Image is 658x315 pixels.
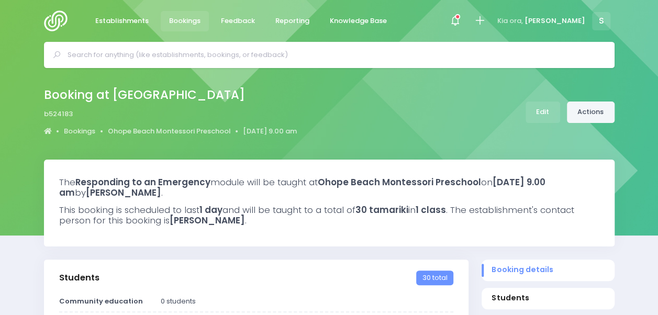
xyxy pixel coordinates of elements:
strong: [DATE] 9.00 am [59,176,545,199]
span: 30 total [416,271,453,285]
span: Kia ora, [497,16,523,26]
a: Students [482,288,615,309]
a: [DATE] 9.00 am [243,126,297,137]
a: Establishments [87,11,158,31]
span: [PERSON_NAME] [525,16,585,26]
span: Knowledge Base [330,16,387,26]
a: Bookings [64,126,95,137]
span: Establishments [95,16,149,26]
strong: [PERSON_NAME] [86,186,161,199]
strong: 30 tamariki [355,204,408,216]
strong: 1 day [199,204,222,216]
a: Booking details [482,260,615,281]
a: Reporting [267,11,318,31]
a: Actions [567,102,615,123]
span: Reporting [275,16,309,26]
h3: This booking is scheduled to last and will be taught to a total of in . The establishment's conta... [59,205,599,226]
a: Ohope Beach Montessori Preschool [108,126,231,137]
strong: [PERSON_NAME] [170,214,245,227]
span: S [592,12,610,30]
strong: Ohope Beach Montessori Preschool [318,176,481,188]
input: Search for anything (like establishments, bookings, or feedback) [68,47,600,63]
strong: Community education [59,296,143,306]
span: Feedback [221,16,255,26]
h3: Students [59,273,99,283]
a: Knowledge Base [321,11,396,31]
span: Booking details [492,264,604,275]
a: Feedback [213,11,264,31]
strong: 1 class [416,204,446,216]
span: b524183 [44,109,73,119]
img: Logo [44,10,74,31]
span: Bookings [169,16,200,26]
span: Students [492,292,604,303]
div: 0 students [154,296,460,307]
strong: Responding to an Emergency [75,176,210,188]
a: Bookings [161,11,209,31]
h2: Booking at [GEOGRAPHIC_DATA] [44,88,288,102]
h3: The module will be taught at on by . [59,177,599,198]
a: Edit [526,102,560,123]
